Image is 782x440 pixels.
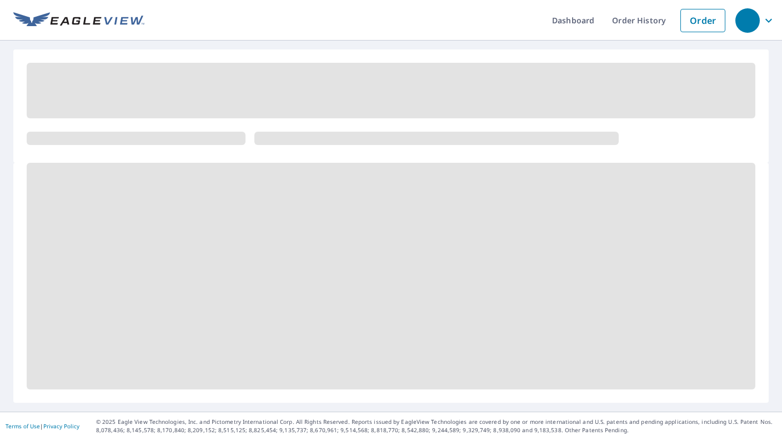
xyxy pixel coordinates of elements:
[680,9,725,32] a: Order
[43,422,79,430] a: Privacy Policy
[6,423,79,429] p: |
[96,418,776,434] p: © 2025 Eagle View Technologies, Inc. and Pictometry International Corp. All Rights Reserved. Repo...
[6,422,40,430] a: Terms of Use
[13,12,144,29] img: EV Logo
